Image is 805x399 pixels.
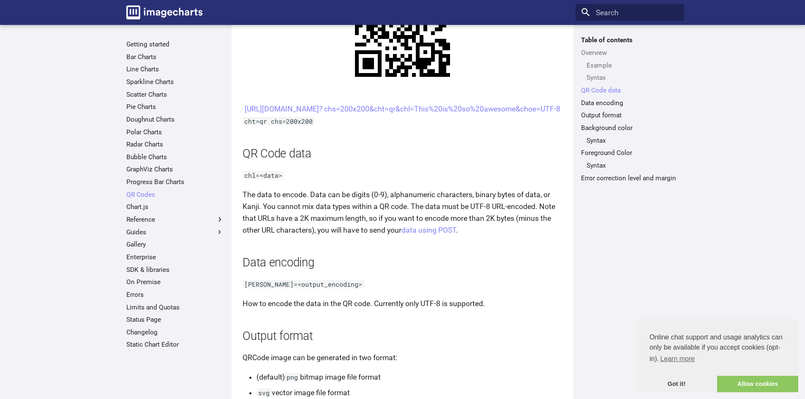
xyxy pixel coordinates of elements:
[126,65,224,73] a: Line Charts
[126,203,224,211] a: Chart.js
[659,353,696,365] a: learn more about cookies
[649,332,785,365] span: Online chat support and usage analytics can only be available if you accept cookies (opt-in).
[245,105,560,113] a: [URL][DOMAIN_NAME]? chs=200x200&cht=qr&chl=This%20is%20so%20awesome&choe=UTF-8
[126,215,224,224] label: Reference
[581,136,679,145] nav: Background color
[126,190,224,199] a: QR Codes
[576,36,684,44] label: Table of contents
[581,161,679,170] nav: Foreground Color
[126,5,202,19] img: logo
[126,240,224,249] a: Gallery
[126,228,224,236] label: Guides
[126,328,224,337] a: Changelog
[126,153,224,161] a: Bubble Charts
[126,40,224,49] a: Getting started
[581,99,679,107] a: Data encoding
[581,49,679,57] a: Overview
[243,328,562,345] h2: Output format
[126,290,224,299] a: Errors
[587,161,679,170] a: Syntax
[243,171,284,179] code: chl=<data>
[257,387,562,399] li: vector image file format
[126,303,224,312] a: Limits and Quotas
[126,340,224,349] a: Static Chart Editor
[126,315,224,324] a: Status Page
[285,373,300,381] code: png
[717,376,798,393] a: allow cookies
[587,61,679,70] a: Example
[257,388,272,397] code: svg
[126,128,224,136] a: Polar Charts
[581,174,679,182] a: Error correction level and margin
[243,298,562,309] p: How to encode the data in the QR code. Currently only UTF-8 is supported.
[581,111,679,119] a: Output format
[123,2,206,23] a: Image-Charts documentation
[581,61,679,82] nav: Overview
[243,117,315,125] code: cht=qr chs=200x200
[126,178,224,186] a: Progress Bar Charts
[126,115,224,124] a: Doughnut Charts
[126,103,224,111] a: Pie Charts
[581,86,679,95] a: QR Code data
[126,278,224,286] a: On Premise
[587,73,679,82] a: Syntax
[126,266,224,274] a: SDK & libraries
[401,226,456,234] a: data using POST
[243,280,364,288] code: [PERSON_NAME]=<output_encoding>
[126,140,224,149] a: Radar Charts
[243,352,562,364] p: QRCode image can be generated in two format:
[636,319,798,392] div: cookieconsent
[257,371,562,383] li: (default) bitmap image file format
[587,136,679,145] a: Syntax
[126,78,224,86] a: Sparkline Charts
[243,146,562,162] h2: QR Code data
[581,124,679,132] a: Background color
[576,36,684,182] nav: Table of contents
[243,255,562,271] h2: Data encoding
[126,90,224,99] a: Scatter Charts
[636,376,717,393] a: dismiss cookie message
[126,53,224,61] a: Bar Charts
[126,253,224,261] a: Enterprise
[243,189,562,236] p: The data to encode. Data can be digits (0-9), alphanumeric characters, binary bytes of data, or K...
[576,4,684,21] input: Search
[126,165,224,174] a: GraphViz Charts
[581,149,679,157] a: Foreground Color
